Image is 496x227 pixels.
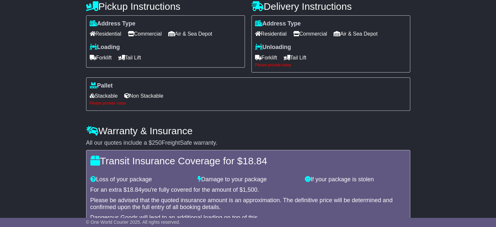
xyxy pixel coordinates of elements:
[128,29,162,39] span: Commercial
[90,101,407,105] div: Please provide value
[90,197,406,211] div: Please be advised that the quoted insurance amount is an approximation. The definitive price will...
[194,176,302,183] div: Damage to your package
[243,186,257,193] span: 1,500
[127,186,142,193] span: 18.84
[90,53,112,63] span: Forklift
[90,155,406,166] h4: Transit Insurance Coverage for $
[90,82,113,89] label: Pallet
[124,91,163,101] span: Non Stackable
[87,176,194,183] div: Loss of your package
[168,29,212,39] span: Air & Sea Depot
[255,20,301,27] label: Address Type
[86,1,245,12] h4: Pickup Instructions
[86,219,180,225] span: © One World Courier 2025. All rights reserved.
[255,29,287,39] span: Residential
[90,91,118,101] span: Stackable
[90,29,121,39] span: Residential
[152,139,162,146] span: 250
[243,155,267,166] span: 18.84
[334,29,378,39] span: Air & Sea Depot
[86,125,410,136] h4: Warranty & Insurance
[251,1,410,12] h4: Delivery Instructions
[302,176,409,183] div: If your package is stolen
[90,20,136,27] label: Address Type
[90,44,120,51] label: Loading
[118,53,141,63] span: Tail Lift
[86,139,410,147] div: All our quotes include a $ FreightSafe warranty.
[255,44,291,51] label: Unloading
[255,53,277,63] span: Forklift
[90,186,406,194] div: For an extra $ you're fully covered for the amount of $ .
[284,53,307,63] span: Tail Lift
[90,214,406,221] div: Dangerous Goods will lead to an additional loading on top of this.
[293,29,327,39] span: Commercial
[255,63,407,67] div: Please provide value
